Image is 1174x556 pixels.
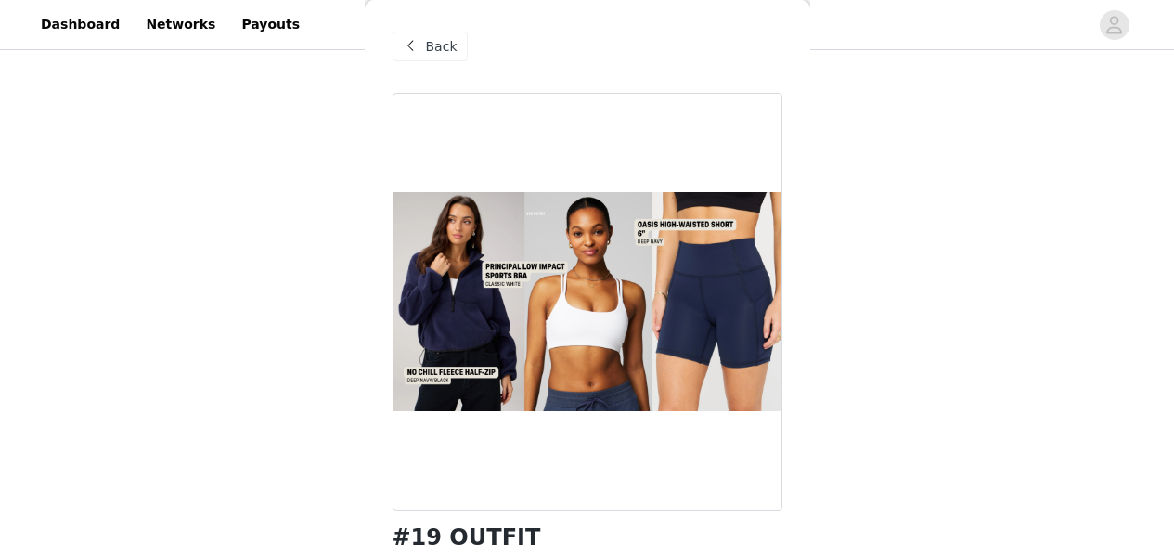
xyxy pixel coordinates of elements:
[393,525,541,550] h1: #19 OUTFIT
[426,37,458,57] span: Back
[230,4,311,45] a: Payouts
[135,4,226,45] a: Networks
[30,4,131,45] a: Dashboard
[1105,10,1123,40] div: avatar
